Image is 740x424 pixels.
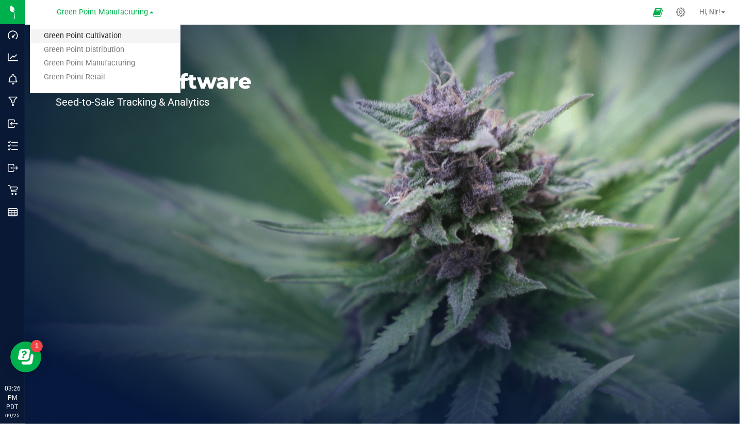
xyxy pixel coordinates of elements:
inline-svg: Analytics [8,52,18,62]
p: 03:26 PM PDT [5,384,20,412]
iframe: Resource center [10,342,41,372]
inline-svg: Inbound [8,118,18,129]
inline-svg: Retail [8,185,18,195]
span: Open Ecommerce Menu [646,2,669,22]
inline-svg: Inventory [8,141,18,151]
a: Green Point Manufacturing [30,57,180,71]
span: Green Point Manufacturing [57,8,149,16]
inline-svg: Manufacturing [8,96,18,107]
p: Seed-to-Sale Tracking & Analytics [56,97,252,107]
p: 09/25 [5,412,20,419]
div: Manage settings [675,7,687,17]
inline-svg: Dashboard [8,30,18,40]
inline-svg: Reports [8,207,18,217]
a: Green Point Retail [30,71,180,84]
a: Green Point Cultivation [30,29,180,43]
inline-svg: Monitoring [8,74,18,84]
span: Hi, Nir! [699,8,720,16]
inline-svg: Outbound [8,163,18,173]
a: Green Point Distribution [30,43,180,57]
iframe: Resource center unread badge [30,340,43,352]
